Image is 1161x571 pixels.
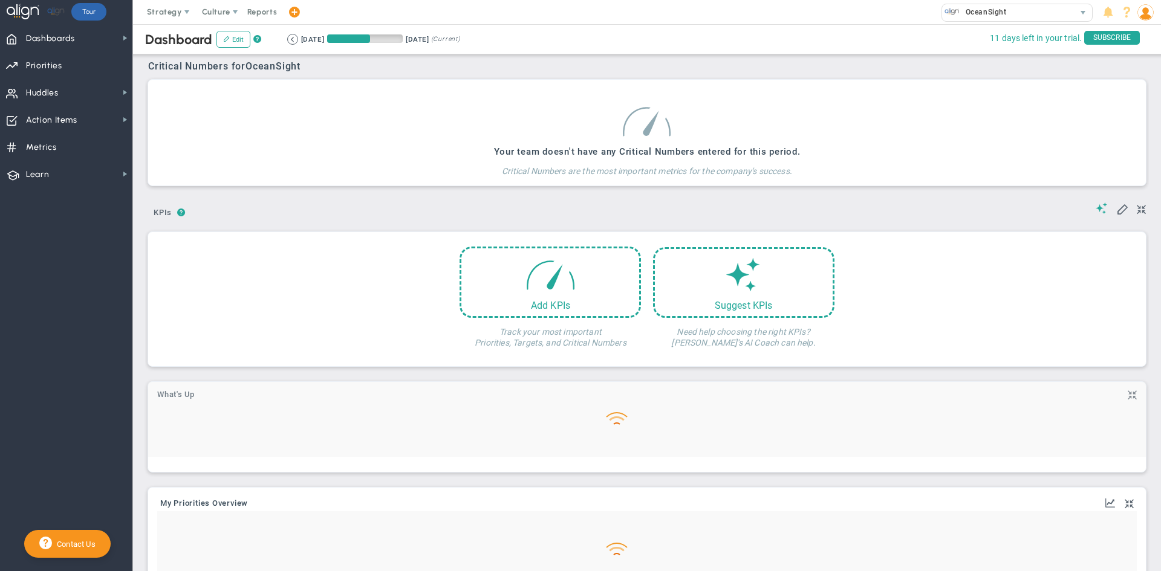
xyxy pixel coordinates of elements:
[1075,4,1092,21] span: select
[1084,31,1140,45] span: SUBSCRIBE
[52,540,96,549] span: Contact Us
[246,60,301,72] span: OceanSight
[145,31,212,48] span: Dashboard
[1116,202,1128,215] span: Edit My KPIs
[148,203,177,222] span: KPIs
[327,34,403,43] div: Period Progress: 57% Day 51 of 89 with 38 remaining.
[26,135,57,160] span: Metrics
[160,499,248,508] span: My Priorities Overview
[26,108,77,133] span: Action Items
[160,499,248,509] button: My Priorities Overview
[148,203,177,224] button: KPIs
[945,4,960,19] img: 32760.Company.photo
[653,318,834,348] h4: Need help choosing the right KPIs? [PERSON_NAME]'s AI Coach can help.
[431,34,460,45] span: (Current)
[147,7,182,16] span: Strategy
[960,4,1007,20] span: OceanSight
[990,31,1082,46] span: 11 days left in your trial.
[26,162,49,187] span: Learn
[301,34,324,45] div: [DATE]
[460,318,641,348] h4: Track your most important Priorities, Targets, and Critical Numbers
[461,300,639,311] div: Add KPIs
[216,31,250,48] button: Edit
[655,300,833,311] div: Suggest KPIs
[26,26,75,51] span: Dashboards
[494,146,801,157] h3: Your team doesn't have any Critical Numbers entered for this period.
[406,34,429,45] div: [DATE]
[202,7,230,16] span: Culture
[287,34,298,45] button: Go to previous period
[148,60,304,72] span: Critical Numbers for
[26,53,62,79] span: Priorities
[1137,4,1154,21] img: 204803.Person.photo
[26,80,59,106] span: Huddles
[1096,202,1108,214] span: Suggestions (AI Feature)
[494,157,801,176] h4: Critical Numbers are the most important metrics for the company's success.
